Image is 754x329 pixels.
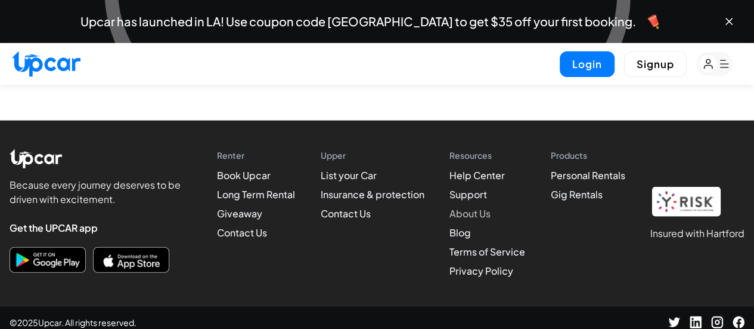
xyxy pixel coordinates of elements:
a: Support [449,188,487,201]
button: Download on Google Play [10,247,86,273]
a: List your Car [321,169,377,182]
img: Upcar Logo [10,149,62,168]
h4: Resources [449,149,525,161]
img: Upcar Logo [12,51,80,76]
img: Download on the App Store [96,250,166,270]
a: Giveaway [217,207,262,220]
h1: Insured with Hartford [650,226,744,241]
a: Terms of Service [449,245,525,258]
a: Long Term Rental [217,188,295,201]
button: Signup [624,51,687,77]
h4: Renter [217,149,295,161]
a: Blog [449,226,471,239]
a: Help Center [449,169,505,182]
h4: Upper [321,149,424,161]
img: LinkedIn [711,316,723,328]
button: Download on the App Store [93,247,169,273]
a: Privacy Policy [449,265,513,277]
a: Book Upcar [217,169,271,182]
img: Twitter [668,316,680,328]
button: Login [560,51,615,77]
a: Contact Us [321,207,371,220]
img: Get it on Google Play [13,250,83,270]
button: Close banner [723,16,735,27]
img: Facebook [733,316,744,328]
img: Instagram [690,316,702,328]
a: Personal Rentals [551,169,625,182]
span: © 2025 Upcar. All rights reserved. [10,316,136,328]
p: Because every journey deserves to be driven with excitement. [10,178,188,207]
h4: Products [551,149,625,161]
a: Gig Rentals [551,188,603,201]
a: Insurance & protection [321,188,424,201]
h4: Get the UPCAR app [10,221,188,235]
span: Upcar has launched in LA! Use coupon code [GEOGRAPHIC_DATA] to get $35 off your first booking. [80,16,636,27]
a: About Us [449,207,491,220]
a: Contact Us [217,226,267,239]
